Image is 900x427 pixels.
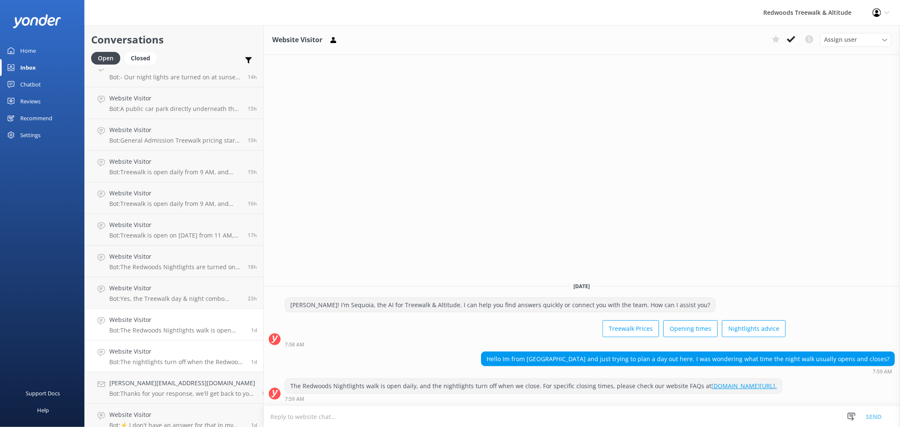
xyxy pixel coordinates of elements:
[91,32,257,48] h2: Conversations
[481,368,895,374] div: Oct 13 2025 07:59am (UTC +13:00) Pacific/Auckland
[251,327,257,334] span: Oct 13 2025 07:59am (UTC +13:00) Pacific/Auckland
[91,53,124,62] a: Open
[109,200,241,208] p: Bot: Treewalk is open daily from 9 AM, and Glowworms open at 10 AM. For last ticket sold times, p...
[109,189,241,198] h4: Website Visitor
[251,358,257,365] span: Oct 13 2025 06:25am (UTC +13:00) Pacific/Auckland
[248,137,257,144] span: Oct 13 2025 05:20pm (UTC +13:00) Pacific/Auckland
[109,315,245,324] h4: Website Visitor
[248,295,257,302] span: Oct 13 2025 09:50am (UTC +13:00) Pacific/Auckland
[109,327,245,334] p: Bot: The Redwoods Nightlights walk is open daily, and the nightlights turn off when we close. For...
[722,320,786,337] button: Nightlights advice
[109,378,255,388] h4: [PERSON_NAME][EMAIL_ADDRESS][DOMAIN_NAME]
[285,379,782,393] div: The Redwoods Nightlights walk is open daily, and the nightlights turn off when we close. For spec...
[248,105,257,112] span: Oct 13 2025 05:55pm (UTC +13:00) Pacific/Auckland
[109,125,241,135] h4: Website Visitor
[285,342,304,347] strong: 7:58 AM
[85,372,263,404] a: [PERSON_NAME][EMAIL_ADDRESS][DOMAIN_NAME]Bot:Thanks for your response, we'll get back to you as s...
[109,105,241,113] p: Bot: A public car park directly underneath the Treewalk is available for use and is free of charg...
[20,76,41,93] div: Chatbot
[285,341,786,347] div: Oct 13 2025 07:58am (UTC +13:00) Pacific/Auckland
[109,137,241,144] p: Bot: General Admission Treewalk pricing starts at $42 for adults (16+ years) and $26 for children...
[85,87,263,119] a: Website VisitorBot:A public car park directly underneath the Treewalk is available for use and is...
[109,410,245,419] h4: Website Visitor
[26,385,60,402] div: Support Docs
[109,347,245,356] h4: Website Visitor
[85,309,263,341] a: Website VisitorBot:The Redwoods Nightlights walk is open daily, and the nightlights turn off when...
[248,263,257,270] span: Oct 13 2025 02:32pm (UTC +13:00) Pacific/Auckland
[262,390,268,397] span: Oct 13 2025 03:32am (UTC +13:00) Pacific/Auckland
[85,119,263,151] a: Website VisitorBot:General Admission Treewalk pricing starts at $42 for adults (16+ years) and $2...
[109,358,245,366] p: Bot: The nightlights turn off when the Redwoods Nightlights closes. For specific closing times, p...
[248,200,257,207] span: Oct 13 2025 04:35pm (UTC +13:00) Pacific/Auckland
[481,352,895,366] div: Hello Im from [GEOGRAPHIC_DATA] and just trying to plan a day out here. I was wondering what time...
[109,295,241,303] p: Bot: Yes, the Treewalk day & night combo allows for one entry during daylight hours and one entry...
[711,382,777,390] a: [DOMAIN_NAME][URL].
[20,110,52,127] div: Recommend
[109,232,241,239] p: Bot: Treewalk is open on [DATE] from 11 AM, while Altitude is closed.
[85,182,263,214] a: Website VisitorBot:Treewalk is open daily from 9 AM, and Glowworms open at 10 AM. For last ticket...
[272,35,322,46] h3: Website Visitor
[248,168,257,176] span: Oct 13 2025 05:10pm (UTC +13:00) Pacific/Auckland
[109,168,241,176] p: Bot: Treewalk is open daily from 9 AM, and Glowworms from 10 AM. For last ticket sold times, plea...
[824,35,857,44] span: Assign user
[569,283,595,290] span: [DATE]
[124,53,161,62] a: Closed
[109,263,241,271] p: Bot: The Redwoods Nightlights are turned on at sunset, and the night walk starts 20 minutes there...
[13,14,61,28] img: yonder-white-logo.png
[109,73,241,81] p: Bot: - Our night lights are turned on at sunset, and the night walk starts 20 minutes thereafter....
[124,52,157,65] div: Closed
[248,73,257,81] span: Oct 13 2025 07:02pm (UTC +13:00) Pacific/Auckland
[91,52,120,65] div: Open
[85,151,263,182] a: Website VisitorBot:Treewalk is open daily from 9 AM, and Glowworms from 10 AM. For last ticket so...
[248,232,257,239] span: Oct 13 2025 03:13pm (UTC +13:00) Pacific/Auckland
[85,56,263,87] a: Website VisitorBot:- Our night lights are turned on at sunset, and the night walk starts 20 minut...
[873,369,892,374] strong: 7:59 AM
[85,246,263,277] a: Website VisitorBot:The Redwoods Nightlights are turned on at sunset, and the night walk starts 20...
[285,396,782,402] div: Oct 13 2025 07:59am (UTC +13:00) Pacific/Auckland
[285,298,715,312] div: [PERSON_NAME]! I'm Sequoia, the AI for Treewalk & Altitude. I can help you find answers quickly o...
[820,33,892,46] div: Assign User
[603,320,659,337] button: Treewalk Prices
[109,157,241,166] h4: Website Visitor
[20,42,36,59] div: Home
[20,127,41,143] div: Settings
[663,320,718,337] button: Opening times
[109,284,241,293] h4: Website Visitor
[20,93,41,110] div: Reviews
[85,214,263,246] a: Website VisitorBot:Treewalk is open on [DATE] from 11 AM, while Altitude is closed.17h
[285,397,304,402] strong: 7:59 AM
[109,390,255,397] p: Bot: Thanks for your response, we'll get back to you as soon as we can during opening hours.
[85,277,263,309] a: Website VisitorBot:Yes, the Treewalk day & night combo allows for one entry during daylight hours...
[109,94,241,103] h4: Website Visitor
[109,220,241,230] h4: Website Visitor
[109,252,241,261] h4: Website Visitor
[20,59,36,76] div: Inbox
[85,341,263,372] a: Website VisitorBot:The nightlights turn off when the Redwoods Nightlights closes. For specific cl...
[37,402,49,419] div: Help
